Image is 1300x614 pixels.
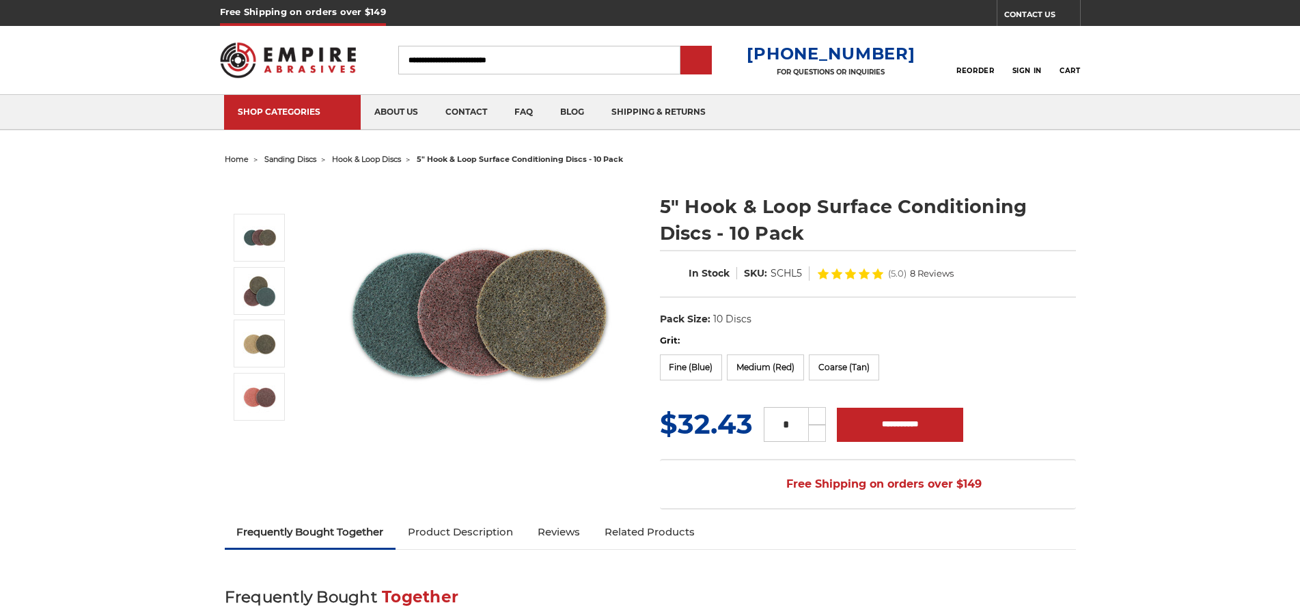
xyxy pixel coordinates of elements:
[747,44,915,64] a: [PHONE_NUMBER]
[243,380,277,414] img: medium red 5 inch hook and loop surface conditioning disc
[660,334,1076,348] label: Grit:
[1060,45,1080,75] a: Cart
[396,517,525,547] a: Product Description
[264,154,316,164] a: sanding discs
[432,95,501,130] a: contact
[243,274,277,308] img: 5 inch non woven scotchbrite discs
[244,423,277,452] button: Next
[225,517,396,547] a: Frequently Bought Together
[243,326,277,361] img: coarse tan 5 inch hook and loop surface conditioning disc
[547,95,598,130] a: blog
[417,154,623,164] span: 5" hook & loop surface conditioning discs - 10 pack
[361,95,432,130] a: about us
[220,33,357,87] img: Empire Abrasives
[888,269,907,278] span: (5.0)
[525,517,592,547] a: Reviews
[956,45,994,74] a: Reorder
[1012,66,1042,75] span: Sign In
[753,471,982,498] span: Free Shipping on orders over $149
[1004,7,1080,26] a: CONTACT US
[682,47,710,74] input: Submit
[660,407,753,441] span: $32.43
[238,107,347,117] div: SHOP CATEGORIES
[382,587,458,606] span: Together
[244,184,277,214] button: Previous
[592,517,707,547] a: Related Products
[910,269,954,278] span: 8 Reviews
[225,587,377,606] span: Frequently Bought
[771,266,802,281] dd: SCHL5
[744,266,767,281] dt: SKU:
[342,179,615,452] img: 5 inch surface conditioning discs
[225,154,249,164] a: home
[243,221,277,255] img: 5 inch surface conditioning discs
[1060,66,1080,75] span: Cart
[660,312,710,326] dt: Pack Size:
[713,312,751,326] dd: 10 Discs
[598,95,719,130] a: shipping & returns
[501,95,547,130] a: faq
[747,68,915,76] p: FOR QUESTIONS OR INQUIRIES
[660,193,1076,247] h1: 5" Hook & Loop Surface Conditioning Discs - 10 Pack
[689,267,730,279] span: In Stock
[332,154,401,164] a: hook & loop discs
[956,66,994,75] span: Reorder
